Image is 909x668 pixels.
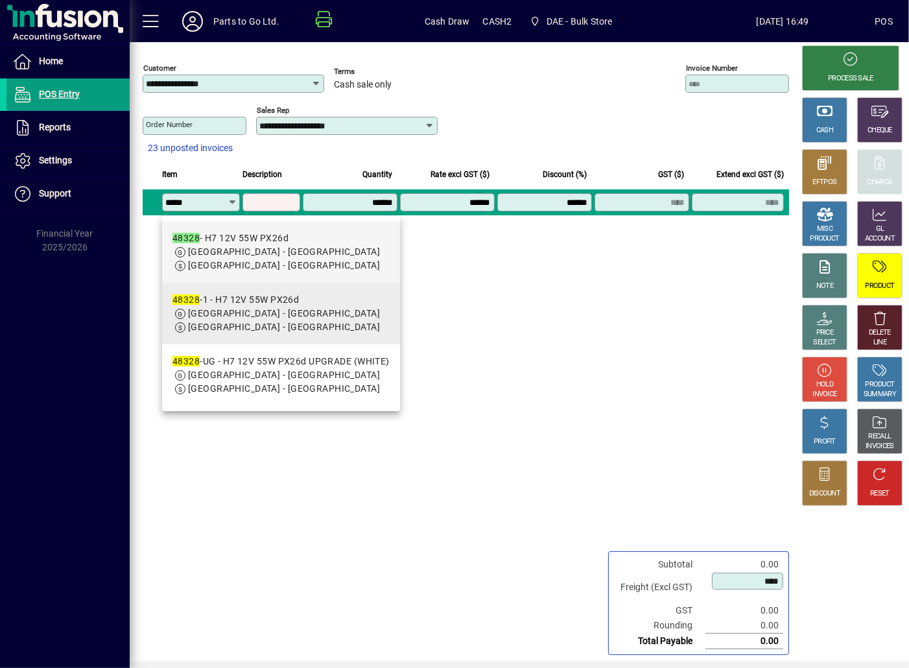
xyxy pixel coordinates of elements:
[543,167,587,182] span: Discount (%)
[865,380,894,390] div: PRODUCT
[39,155,72,165] span: Settings
[705,634,783,649] td: 0.00
[6,112,130,144] a: Reports
[172,355,390,368] div: -UG - H7 12V 55W PX26d UPGRADE (WHITE)
[686,64,738,73] mat-label: Invoice number
[828,74,873,84] div: PROCESS SALE
[876,224,884,234] div: GL
[39,122,71,132] span: Reports
[483,11,512,32] span: CASH2
[705,618,783,634] td: 0.00
[172,232,380,245] div: - H7 12V 55W PX26d
[242,167,282,182] span: Description
[614,603,705,618] td: GST
[614,634,705,649] td: Total Payable
[812,390,836,400] div: INVOICE
[172,233,200,243] em: 48328
[188,370,380,380] span: [GEOGRAPHIC_DATA] - [GEOGRAPHIC_DATA]
[188,308,380,318] span: [GEOGRAPHIC_DATA] - [GEOGRAPHIC_DATA]
[6,178,130,210] a: Support
[162,167,178,182] span: Item
[188,383,380,394] span: [GEOGRAPHIC_DATA] - [GEOGRAPHIC_DATA]
[658,167,684,182] span: GST ($)
[162,221,400,283] mat-option: 48328 - H7 12V 55W PX26d
[148,141,233,155] span: 23 unposted invoices
[705,603,783,618] td: 0.00
[547,11,613,32] span: DAE - Bulk Store
[869,432,891,442] div: RECALL
[814,338,836,348] div: SELECT
[810,234,839,244] div: PRODUCT
[869,328,891,338] div: DELETE
[814,437,836,447] div: PROFIT
[870,489,890,499] div: RESET
[614,557,705,572] td: Subtotal
[809,489,840,499] div: DISCOUNT
[813,178,837,187] div: EFTPOS
[868,126,892,136] div: CHEQUE
[614,572,705,603] td: Freight (Excl GST)
[6,145,130,177] a: Settings
[162,283,400,344] mat-option: 48328-1 - H7 12V 55W PX26d
[172,10,213,33] button: Profile
[865,281,894,291] div: PRODUCT
[39,89,80,99] span: POS Entry
[362,167,392,182] span: Quantity
[816,126,833,136] div: CASH
[6,45,130,78] a: Home
[39,188,71,198] span: Support
[257,106,289,115] mat-label: Sales rep
[864,390,896,400] div: SUMMARY
[162,344,400,406] mat-option: 48328-UG - H7 12V 55W PX26d UPGRADE (WHITE)
[172,356,200,366] em: 48328
[143,137,238,160] button: 23 unposted invoices
[875,11,893,32] div: POS
[425,11,470,32] span: Cash Draw
[817,224,832,234] div: MISC
[873,338,886,348] div: LINE
[866,442,893,451] div: INVOICES
[816,380,833,390] div: HOLD
[146,120,193,129] mat-label: Order number
[334,80,392,90] span: Cash sale only
[188,246,380,257] span: [GEOGRAPHIC_DATA] - [GEOGRAPHIC_DATA]
[816,281,833,291] div: NOTE
[691,11,875,32] span: [DATE] 16:49
[705,557,783,572] td: 0.00
[213,11,279,32] div: Parts to Go Ltd.
[188,322,380,332] span: [GEOGRAPHIC_DATA] - [GEOGRAPHIC_DATA]
[334,67,412,76] span: Terms
[172,294,200,305] em: 48328
[39,56,63,66] span: Home
[431,167,490,182] span: Rate excl GST ($)
[865,234,895,244] div: ACCOUNT
[188,260,380,270] span: [GEOGRAPHIC_DATA] - [GEOGRAPHIC_DATA]
[172,293,380,307] div: -1 - H7 12V 55W PX26d
[868,178,893,187] div: CHARGE
[525,10,617,33] span: DAE - Bulk Store
[614,618,705,634] td: Rounding
[816,328,834,338] div: PRICE
[716,167,784,182] span: Extend excl GST ($)
[143,64,176,73] mat-label: Customer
